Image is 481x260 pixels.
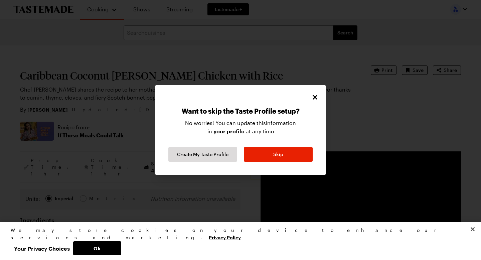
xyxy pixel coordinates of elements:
p: No worries! You can update this information in at any time [185,119,296,140]
p: Want to skip the Taste Profile setup? [182,107,300,119]
div: Privacy [11,227,465,255]
a: More information about your privacy, opens in a new tab [209,234,241,240]
button: Continue Taste Profile [168,147,237,162]
button: Close [311,93,319,102]
button: Your Privacy Choices [11,241,73,255]
button: Skip Taste Profile [244,147,313,162]
button: Ok [73,241,121,255]
button: Close [465,222,480,237]
div: We may store cookies on your device to enhance our services and marketing. [11,227,465,241]
span: Skip [273,151,283,158]
a: your profile [213,127,245,135]
span: Create My Taste Profile [177,151,228,158]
